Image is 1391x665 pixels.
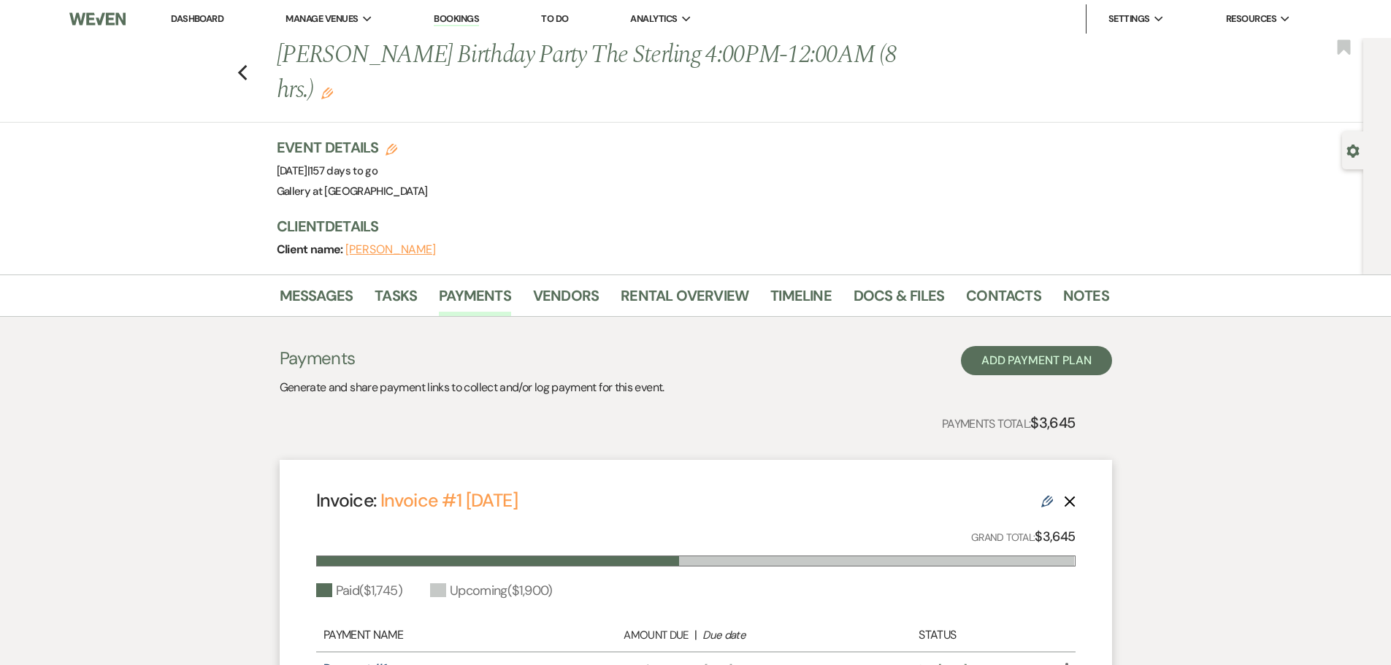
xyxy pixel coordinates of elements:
[316,581,402,601] div: Paid ( $1,745 )
[844,626,1030,644] div: Status
[280,284,353,316] a: Messages
[277,184,428,199] span: Gallery at [GEOGRAPHIC_DATA]
[961,346,1112,375] button: Add Payment Plan
[854,284,944,316] a: Docs & Files
[307,164,378,178] span: |
[439,284,511,316] a: Payments
[770,284,832,316] a: Timeline
[966,284,1041,316] a: Contacts
[286,12,358,26] span: Manage Venues
[942,411,1076,434] p: Payments Total:
[171,12,223,25] a: Dashboard
[375,284,417,316] a: Tasks
[1108,12,1150,26] span: Settings
[280,346,664,371] h3: Payments
[547,626,845,644] div: |
[323,626,547,644] div: Payment Name
[277,38,931,107] h1: [PERSON_NAME] Birthday Party The Sterling 4:00PM-12:00AM (8 hrs.)
[1226,12,1276,26] span: Resources
[277,137,428,158] h3: Event Details
[541,12,568,25] a: To Do
[277,216,1095,237] h3: Client Details
[1035,528,1075,545] strong: $3,645
[434,12,479,26] a: Bookings
[533,284,599,316] a: Vendors
[971,526,1076,547] p: Grand Total:
[380,488,518,512] a: Invoice #1 [DATE]
[621,284,748,316] a: Rental Overview
[1346,143,1360,157] button: Open lead details
[430,581,553,601] div: Upcoming ( $1,900 )
[554,627,689,644] div: Amount Due
[1030,413,1075,432] strong: $3,645
[316,488,518,513] h4: Invoice:
[345,244,436,255] button: [PERSON_NAME]
[280,378,664,397] p: Generate and share payment links to collect and/or log payment for this event.
[702,627,837,644] div: Due date
[277,242,346,257] span: Client name:
[277,164,378,178] span: [DATE]
[310,164,378,178] span: 157 days to go
[630,12,677,26] span: Analytics
[69,4,125,34] img: Weven Logo
[321,86,333,99] button: Edit
[1063,284,1109,316] a: Notes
